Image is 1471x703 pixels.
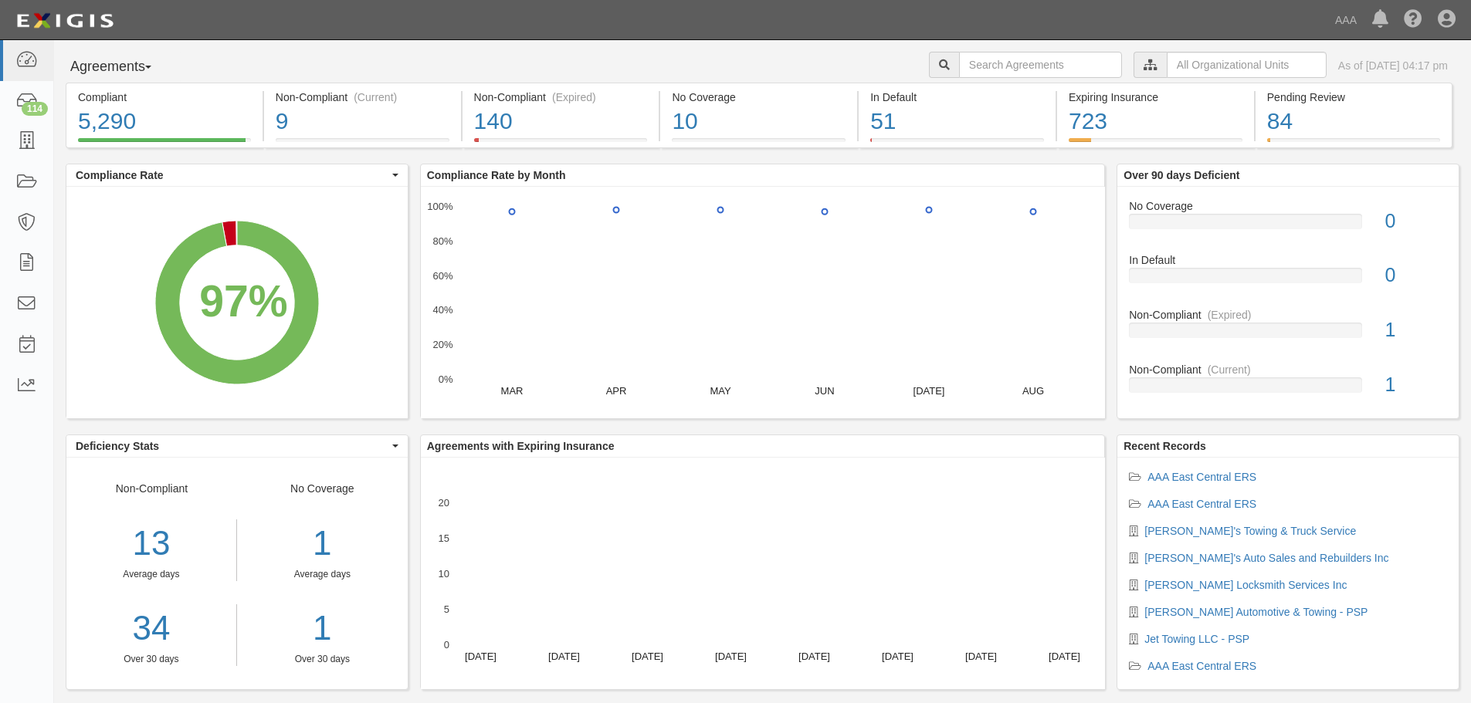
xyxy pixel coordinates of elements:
input: Search Agreements [959,52,1122,78]
a: AAA East Central ERS [1147,498,1256,510]
div: In Default [1117,252,1459,268]
a: [PERSON_NAME] Automotive & Towing - PSP [1144,606,1368,618]
div: 1 [1374,316,1459,344]
text: MAR [500,385,523,397]
text: 40% [432,304,452,316]
a: [PERSON_NAME]'s Towing & Truck Service [1144,525,1356,537]
text: 20 [438,497,449,509]
text: APR [605,385,626,397]
a: Non-Compliant(Expired)1 [1129,307,1447,362]
text: AUG [1022,385,1044,397]
text: 5 [444,603,449,615]
svg: A chart. [421,187,1105,418]
text: [DATE] [965,651,997,662]
b: Agreements with Expiring Insurance [427,440,615,452]
text: [DATE] [715,651,747,662]
div: Non-Compliant (Expired) [474,90,648,105]
div: 140 [474,105,648,138]
div: 51 [870,105,1044,138]
svg: A chart. [66,187,408,418]
div: No Coverage [1117,198,1459,214]
div: 5,290 [78,105,251,138]
div: 10 [672,105,846,138]
a: AAA East Central ERS [1147,660,1256,672]
text: [DATE] [465,651,497,662]
a: Expiring Insurance723 [1057,138,1254,150]
div: Average days [66,568,236,581]
div: 84 [1267,105,1440,138]
span: Compliance Rate [76,167,388,183]
input: All Organizational Units [1167,52,1327,78]
a: Non-Compliant(Current)1 [1129,362,1447,405]
text: [DATE] [1049,651,1080,662]
div: Non-Compliant [66,481,237,666]
div: Over 30 days [66,653,236,666]
a: Pending Review84 [1256,138,1452,150]
div: No Coverage [237,481,408,666]
text: 80% [432,235,452,247]
a: Non-Compliant(Current)9 [264,138,461,150]
div: Over 30 days [249,653,396,666]
a: No Coverage10 [660,138,857,150]
svg: A chart. [421,458,1105,689]
a: Compliant5,290 [66,138,263,150]
div: In Default [870,90,1044,105]
div: Compliant [78,90,251,105]
a: In Default51 [859,138,1056,150]
div: (Current) [354,90,397,105]
b: Over 90 days Deficient [1124,169,1239,181]
text: 20% [432,339,452,350]
a: No Coverage0 [1129,198,1447,253]
text: 0 [444,639,449,651]
div: (Current) [1208,362,1251,377]
text: 10 [438,568,449,580]
a: Non-Compliant(Expired)140 [463,138,659,150]
div: 9 [276,105,449,138]
div: 13 [66,519,236,568]
button: Compliance Rate [66,164,408,186]
div: (Expired) [552,90,596,105]
span: Deficiency Stats [76,438,388,454]
text: [DATE] [548,651,580,662]
div: Non-Compliant (Current) [276,90,449,105]
text: [DATE] [913,385,944,397]
div: Average days [249,568,396,581]
a: 1 [249,604,396,653]
div: 0 [1374,262,1459,289]
div: 97% [199,270,287,333]
a: [PERSON_NAME]'s Auto Sales and Rebuilders Inc [1144,552,1388,564]
div: Non-Compliant [1117,362,1459,377]
i: Help Center - Complianz [1404,11,1422,29]
div: Pending Review [1267,90,1440,105]
text: [DATE] [632,651,663,662]
div: 1 [249,519,396,568]
text: 60% [432,269,452,281]
div: 723 [1069,105,1242,138]
div: Non-Compliant [1117,307,1459,323]
text: 15 [438,532,449,544]
button: Agreements [66,52,181,83]
button: Deficiency Stats [66,435,408,457]
div: 1 [1374,371,1459,399]
div: As of [DATE] 04:17 pm [1338,58,1448,73]
text: [DATE] [798,651,830,662]
div: Expiring Insurance [1069,90,1242,105]
text: [DATE] [882,651,913,662]
a: [PERSON_NAME] Locksmith Services Inc [1144,579,1347,591]
div: 34 [66,604,236,653]
text: 0% [438,373,452,385]
text: MAY [710,385,731,397]
div: No Coverage [672,90,846,105]
b: Recent Records [1124,440,1206,452]
b: Compliance Rate by Month [427,169,566,181]
text: JUN [815,385,834,397]
img: logo-5460c22ac91f19d4615b14bd174203de0afe785f0fc80cf4dbbc73dc1793850b.png [12,7,118,35]
div: 0 [1374,208,1459,235]
a: AAA [1327,5,1364,35]
a: Jet Towing LLC - PSP [1144,633,1249,645]
a: In Default0 [1129,252,1447,307]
